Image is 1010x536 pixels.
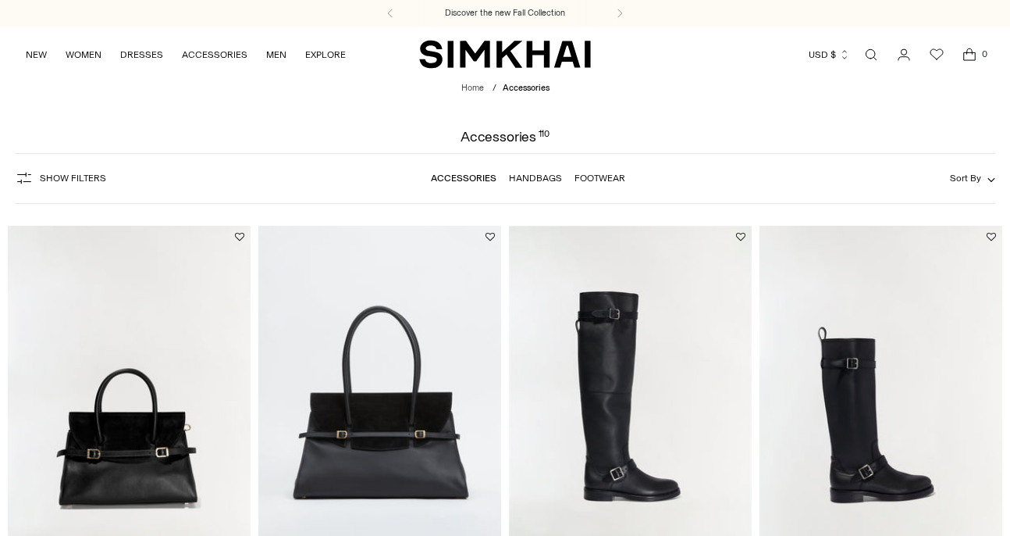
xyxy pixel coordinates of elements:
span: Show Filters [40,173,106,184]
a: DRESSES [120,38,163,72]
a: Go to the account page [888,39,919,70]
button: Add to Wishlist [235,232,244,241]
button: Sort By [950,170,995,187]
span: Sort By [950,173,981,184]
a: Handbags [509,173,562,184]
button: Show Filters [15,166,106,191]
a: NEW [26,38,47,72]
span: Accessories [503,83,549,93]
a: MEN [266,38,286,72]
h1: Accessories [461,130,549,144]
a: ACCESSORIES [182,38,247,72]
button: Add to Wishlist [987,232,996,241]
a: WOMEN [66,38,101,72]
a: Open cart modal [954,39,985,70]
span: 0 [977,47,991,61]
nav: Linked collections [431,162,625,195]
a: Accessories [431,173,496,184]
div: 110 [539,130,550,144]
nav: breadcrumbs [461,82,549,95]
a: EXPLORE [305,38,346,72]
a: Discover the new Fall Collection [445,7,565,20]
div: / [493,82,496,95]
a: Home [461,83,484,93]
a: SIMKHAI [419,39,591,70]
button: Add to Wishlist [736,232,745,241]
a: Wishlist [921,39,952,70]
a: Footwear [574,173,625,184]
button: Add to Wishlist [485,232,495,241]
a: Open search modal [855,39,887,70]
button: USD $ [809,38,850,72]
